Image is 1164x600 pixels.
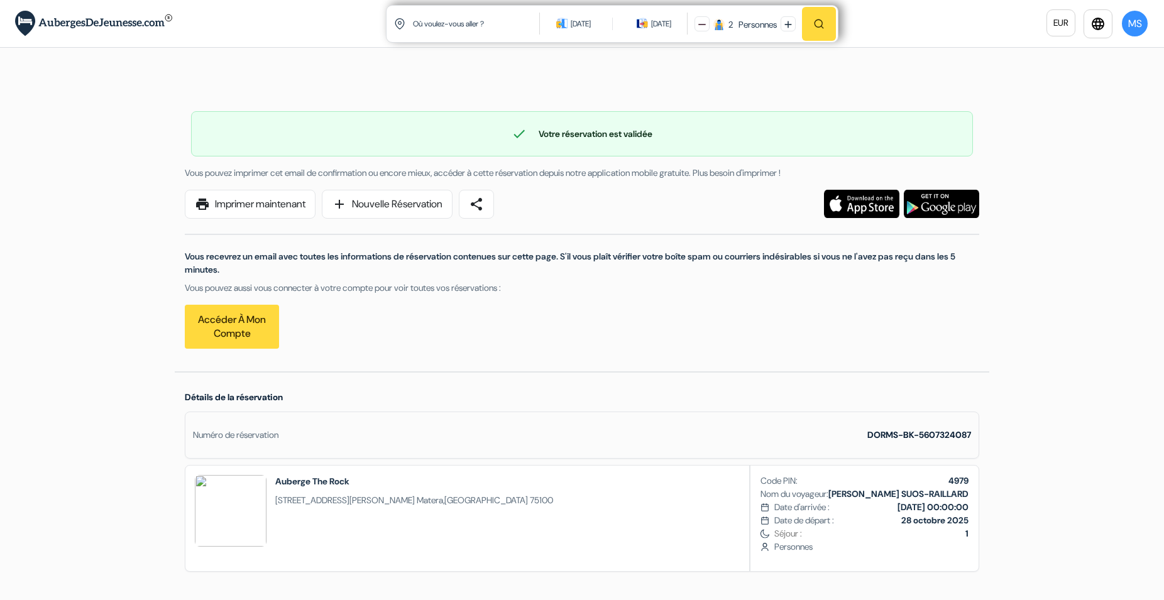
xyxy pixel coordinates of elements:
div: [DATE] [571,18,591,30]
span: Nom du voyageur: [760,488,828,501]
div: [DATE] [651,18,671,30]
a: Accéder à mon compte [185,305,279,349]
span: Vous pouvez imprimer cet email de confirmation ou encore mieux, accéder à cette réservation depui... [185,167,781,178]
p: Vous pouvez aussi vous connecter à votre compte pour voir toutes vos réservations : [185,281,979,295]
img: Téléchargez l'application gratuite [904,190,979,218]
input: Ville, université ou logement [412,8,542,39]
b: 4979 [948,475,969,486]
span: 75100 [530,494,553,506]
span: add [332,197,347,212]
b: 1 [965,528,969,539]
span: [STREET_ADDRESS][PERSON_NAME] [275,494,415,506]
b: 28 octobre 2025 [901,515,969,526]
span: [GEOGRAPHIC_DATA] [444,494,528,506]
span: print [195,197,210,212]
i: language [1090,16,1106,31]
div: 2 [728,18,733,31]
span: , [275,494,553,507]
span: share [469,197,484,212]
img: guest icon [713,19,725,30]
img: AubergesDeJeunesse.com [15,11,172,36]
a: EUR [1046,9,1075,36]
span: Code PIN: [760,474,798,488]
span: Date de départ : [774,514,834,527]
img: Téléchargez l'application gratuite [824,190,899,218]
span: Personnes [774,540,969,554]
span: Séjour : [774,527,969,540]
button: MS [1121,9,1149,38]
div: Personnes [735,18,777,31]
img: calendarIcon icon [556,18,568,29]
a: language [1084,9,1112,38]
img: plus [784,21,792,28]
img: minus [698,21,706,28]
div: Votre réservation est validée [192,126,972,141]
b: [PERSON_NAME] SUOS-RAILLARD [828,488,969,499]
h2: Auberge The Rock [275,475,553,488]
img: calendarIcon icon [637,18,648,29]
b: [DATE] 00:00:00 [898,501,969,513]
a: share [459,190,494,219]
strong: DORMS-BK-5607324087 [867,429,971,440]
span: check [512,126,527,141]
p: Vous recevrez un email avec toutes les informations de réservation contenues sur cette page. S'il... [185,250,979,276]
a: printImprimer maintenant [185,190,316,219]
span: Date d'arrivée : [774,501,830,514]
a: addNouvelle Réservation [322,190,453,219]
span: Détails de la réservation [185,391,283,403]
img: UzVdY1FlBTEENVUz [195,475,266,547]
span: Matera [417,494,443,506]
img: location icon [394,18,405,30]
div: Numéro de réservation [193,428,278,442]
